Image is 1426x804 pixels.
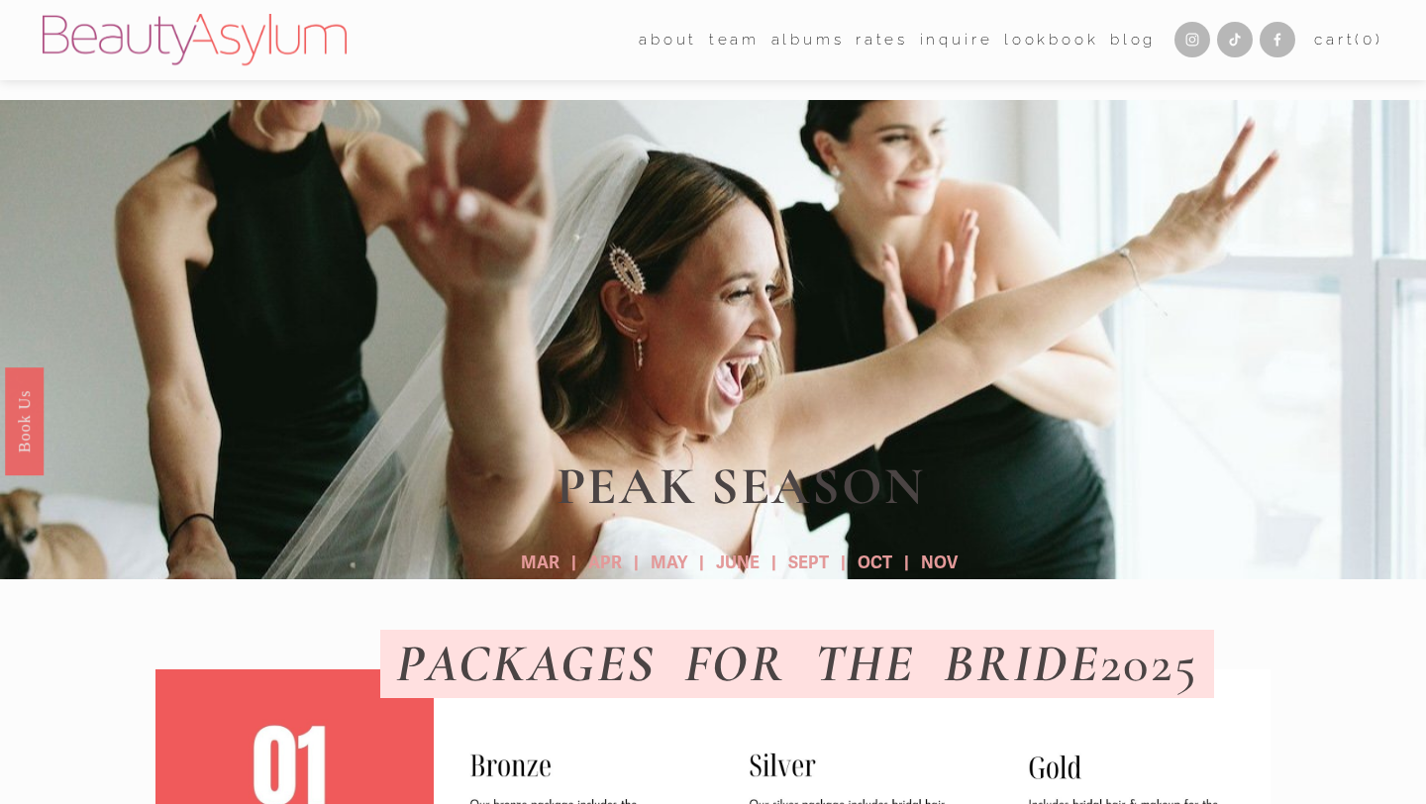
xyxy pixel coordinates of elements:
[639,27,697,53] span: about
[709,25,760,55] a: folder dropdown
[43,14,347,65] img: Beauty Asylum | Bridal Hair &amp; Makeup Charlotte &amp; Atlanta
[1217,22,1253,57] a: TikTok
[709,27,760,53] span: team
[1004,25,1099,55] a: Lookbook
[1355,31,1382,49] span: ( )
[1110,25,1156,55] a: Blog
[521,553,958,573] strong: MAR | APR | MAY | JUNE | SEPT | OCT | NOV
[1174,22,1210,57] a: Instagram
[1260,22,1295,57] a: Facebook
[5,367,44,475] a: Book Us
[639,25,697,55] a: folder dropdown
[1363,31,1375,49] span: 0
[557,454,926,518] strong: PEAK SEASON
[771,25,845,55] a: albums
[856,25,908,55] a: Rates
[380,635,1214,693] h1: 2025
[920,25,993,55] a: Inquire
[396,632,1100,695] em: PACKAGES FOR THE BRIDE
[1314,27,1383,53] a: 0 items in cart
